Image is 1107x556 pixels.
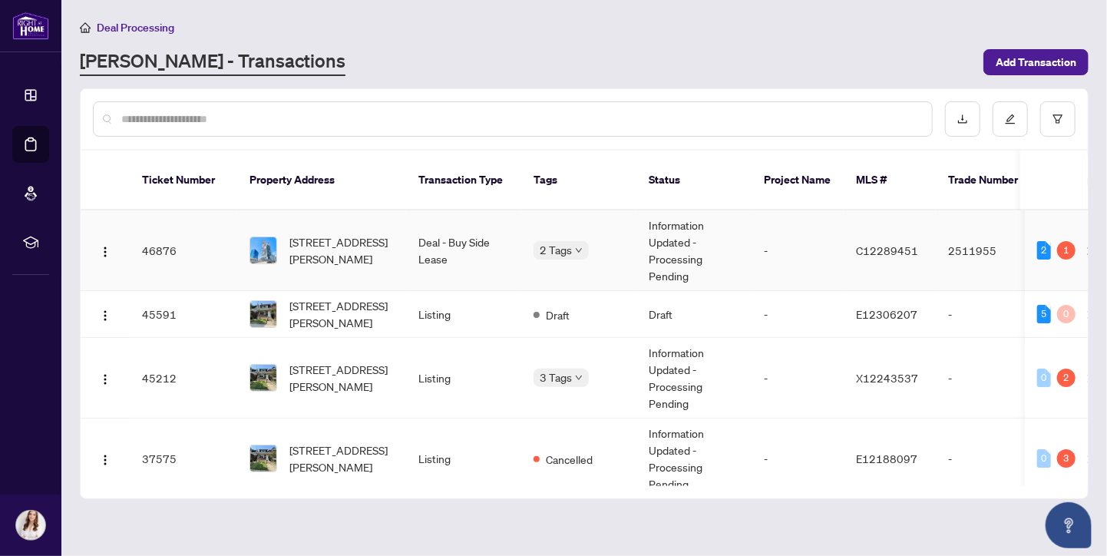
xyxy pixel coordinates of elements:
[540,369,572,386] span: 3 Tags
[130,210,237,291] td: 46876
[936,419,1043,499] td: -
[936,151,1043,210] th: Trade Number
[936,338,1043,419] td: -
[97,21,174,35] span: Deal Processing
[856,371,918,385] span: X12243537
[99,246,111,258] img: Logo
[406,338,521,419] td: Listing
[575,374,583,382] span: down
[1057,369,1076,387] div: 2
[406,210,521,291] td: Deal - Buy Side Lease
[16,511,45,540] img: Profile Icon
[130,338,237,419] td: 45212
[80,48,345,76] a: [PERSON_NAME] - Transactions
[957,114,968,124] span: download
[636,338,752,419] td: Information Updated - Processing Pending
[130,151,237,210] th: Ticket Number
[93,238,117,263] button: Logo
[636,151,752,210] th: Status
[1037,449,1051,468] div: 0
[406,419,521,499] td: Listing
[546,306,570,323] span: Draft
[575,247,583,254] span: down
[289,361,394,395] span: [STREET_ADDRESS][PERSON_NAME]
[406,151,521,210] th: Transaction Type
[856,452,917,465] span: E12188097
[1052,114,1063,124] span: filter
[130,291,237,338] td: 45591
[130,419,237,499] td: 37575
[250,445,276,472] img: thumbnail-img
[636,210,752,291] td: Information Updated - Processing Pending
[250,301,276,327] img: thumbnail-img
[99,309,111,322] img: Logo
[540,241,572,259] span: 2 Tags
[945,101,980,137] button: download
[80,22,91,33] span: home
[99,373,111,386] img: Logo
[636,291,752,338] td: Draft
[1057,449,1076,468] div: 3
[1037,241,1051,260] div: 2
[1037,305,1051,323] div: 5
[237,151,406,210] th: Property Address
[1037,369,1051,387] div: 0
[1040,101,1076,137] button: filter
[289,297,394,331] span: [STREET_ADDRESS][PERSON_NAME]
[983,49,1089,75] button: Add Transaction
[289,442,394,475] span: [STREET_ADDRESS][PERSON_NAME]
[93,302,117,326] button: Logo
[12,12,49,40] img: logo
[856,307,917,321] span: E12306207
[93,446,117,471] button: Logo
[936,291,1043,338] td: -
[752,291,844,338] td: -
[250,237,276,263] img: thumbnail-img
[250,365,276,391] img: thumbnail-img
[1046,502,1092,548] button: Open asap
[752,338,844,419] td: -
[752,210,844,291] td: -
[406,291,521,338] td: Listing
[1057,241,1076,260] div: 1
[996,50,1076,74] span: Add Transaction
[546,451,593,468] span: Cancelled
[1005,114,1016,124] span: edit
[636,419,752,499] td: Information Updated - Processing Pending
[844,151,936,210] th: MLS #
[99,454,111,466] img: Logo
[936,210,1043,291] td: 2511955
[752,151,844,210] th: Project Name
[993,101,1028,137] button: edit
[752,419,844,499] td: -
[856,243,918,257] span: C12289451
[289,233,394,267] span: [STREET_ADDRESS][PERSON_NAME]
[1057,305,1076,323] div: 0
[93,366,117,390] button: Logo
[521,151,636,210] th: Tags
